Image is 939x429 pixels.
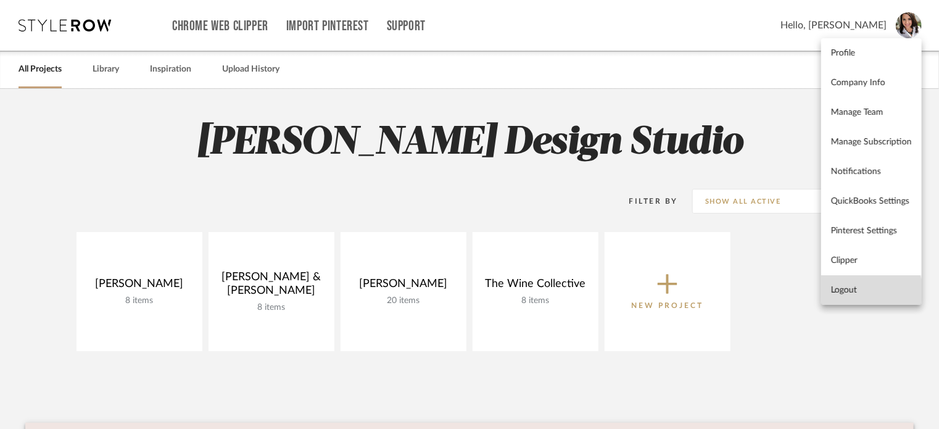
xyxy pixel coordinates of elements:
span: Manage Subscription [831,137,912,148]
span: Company Info [831,78,912,88]
span: Notifications [831,167,912,177]
span: QuickBooks Settings [831,196,912,207]
span: Logout [831,285,912,296]
span: Profile [831,48,912,59]
span: Pinterest Settings [831,226,912,236]
span: Manage Team [831,107,912,118]
span: Clipper [831,256,912,266]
